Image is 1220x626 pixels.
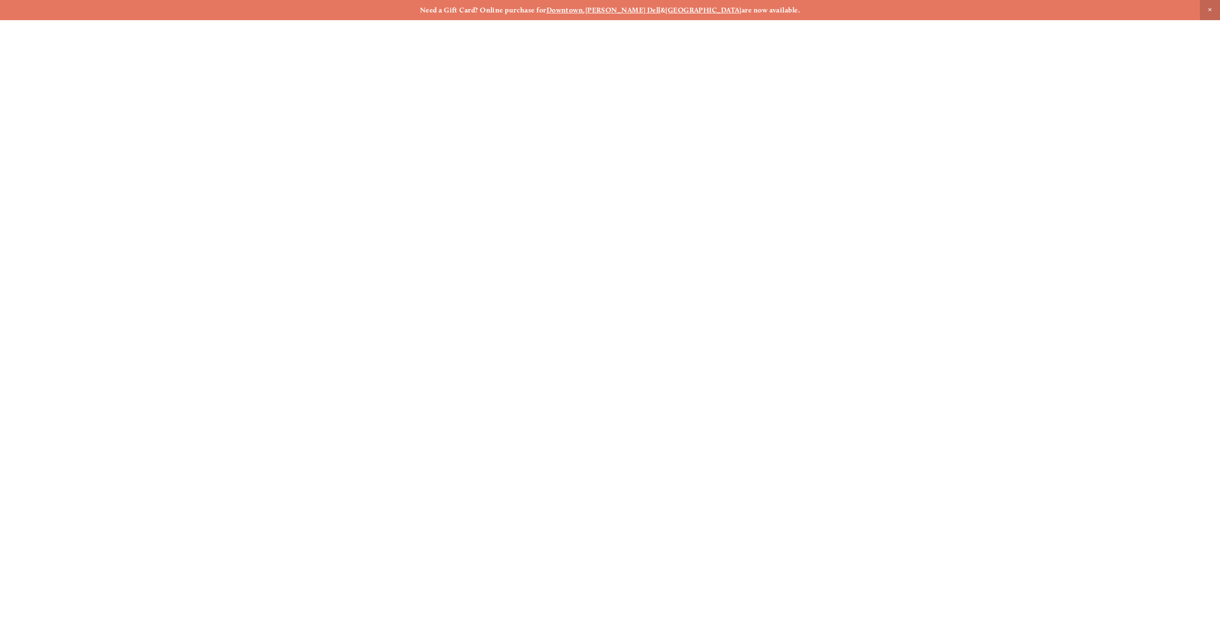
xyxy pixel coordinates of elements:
[420,6,546,14] strong: Need a Gift Card? Online purchase for
[742,6,800,14] strong: are now available.
[585,6,661,14] a: [PERSON_NAME] Dell
[546,6,583,14] a: Downtown
[665,6,742,14] a: [GEOGRAPHIC_DATA]
[583,6,585,14] strong: ,
[661,6,665,14] strong: &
